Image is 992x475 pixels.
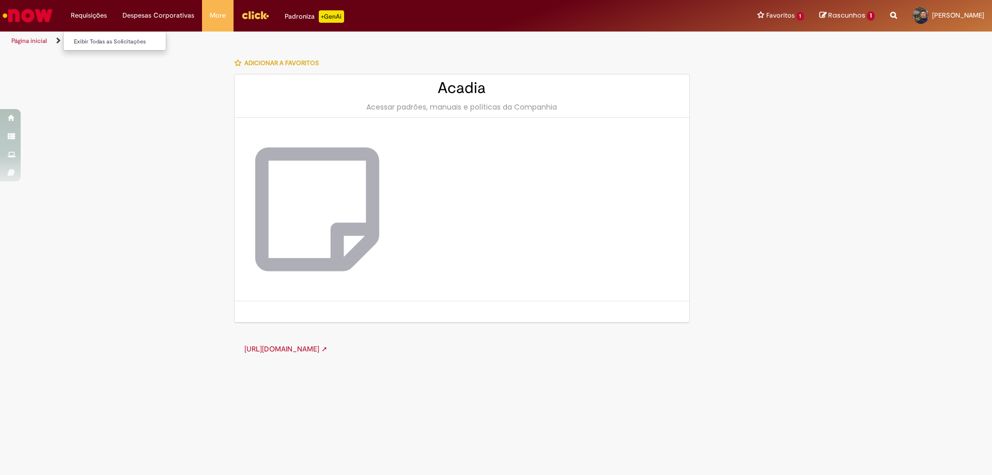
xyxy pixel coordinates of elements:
h2: Acadia [245,80,679,97]
span: 1 [867,11,875,21]
a: Rascunhos [819,11,875,21]
img: click_logo_yellow_360x200.png [241,7,269,23]
ul: Trilhas de página [8,32,654,51]
span: More [210,10,226,21]
span: Rascunhos [828,10,865,20]
a: [URL][DOMAIN_NAME] ➚ [244,344,328,354]
ul: Requisições [63,31,166,51]
div: Acessar padrões, manuais e políticas da Companhia [245,102,679,112]
span: 1 [797,12,804,21]
span: Adicionar a Favoritos [244,59,319,67]
img: ServiceNow [1,5,54,26]
a: Exibir Todas as Solicitações [64,36,177,48]
a: Página inicial [11,37,47,45]
div: Padroniza [285,10,344,23]
button: Adicionar a Favoritos [234,52,324,74]
span: Requisições [71,10,107,21]
span: [PERSON_NAME] [932,11,984,20]
p: +GenAi [319,10,344,23]
span: Favoritos [766,10,795,21]
span: Despesas Corporativas [122,10,194,21]
img: Acadia [255,139,379,280]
